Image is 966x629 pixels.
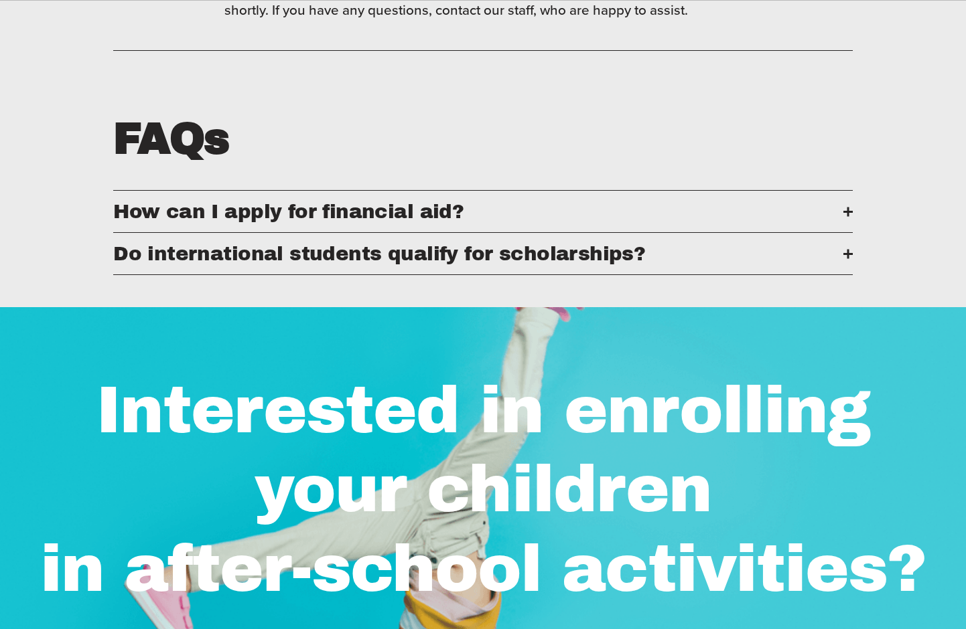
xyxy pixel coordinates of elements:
[113,116,229,162] strong: FAQs
[113,201,843,222] span: How can I apply for financial aid?
[113,243,843,264] span: Do international students qualify for scholarships?
[113,233,853,274] button: Do international students qualify for scholarships?
[113,191,853,232] button: How can I apply for financial aid?
[39,371,928,608] h1: Interested in enrolling your children in after-school activities?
